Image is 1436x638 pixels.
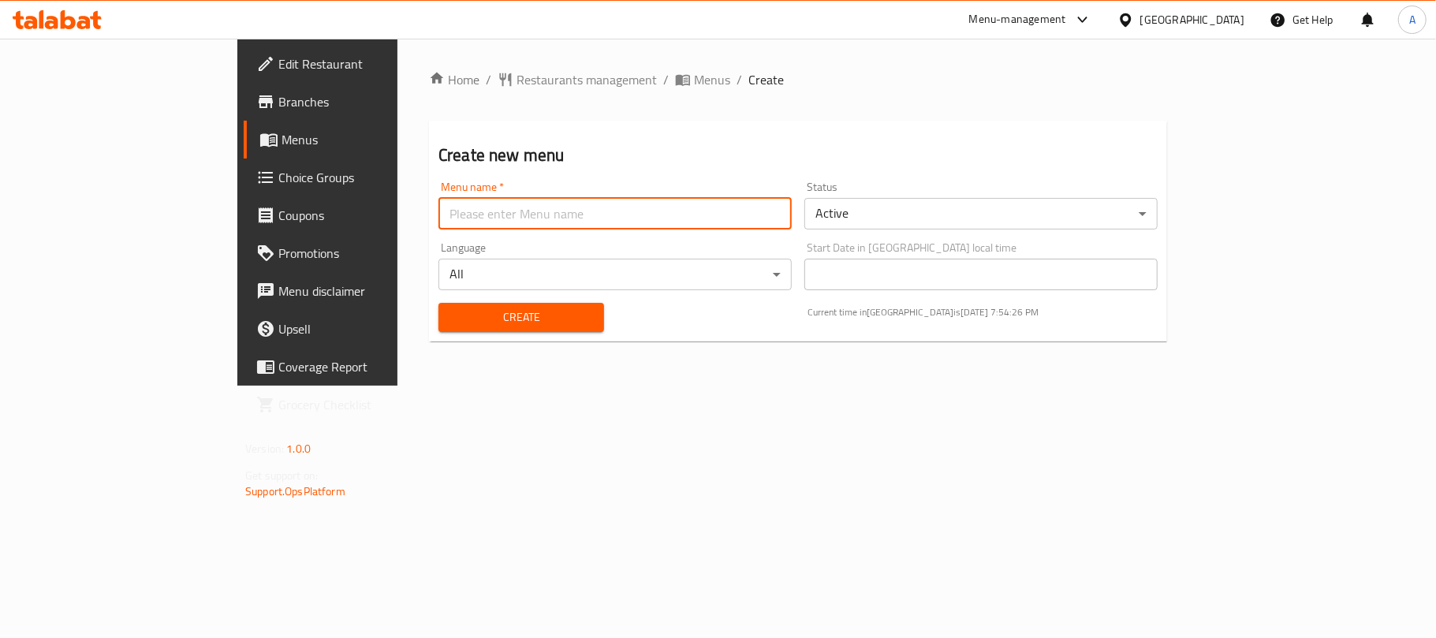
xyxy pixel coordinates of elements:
span: Get support on: [245,465,318,486]
span: 1.0.0 [286,438,311,459]
a: Choice Groups [244,159,477,196]
div: [GEOGRAPHIC_DATA] [1140,11,1244,28]
a: Promotions [244,234,477,272]
span: Upsell [278,319,464,338]
span: Create [451,308,591,327]
div: Menu-management [969,10,1066,29]
span: Coupons [278,206,464,225]
span: Version: [245,438,284,459]
span: Restaurants management [517,70,657,89]
span: Create [748,70,784,89]
a: Restaurants management [498,70,657,89]
span: Grocery Checklist [278,395,464,414]
li: / [486,70,491,89]
a: Edit Restaurant [244,45,477,83]
span: Menus [282,130,464,149]
span: Menu disclaimer [278,282,464,300]
a: Upsell [244,310,477,348]
div: Active [804,198,1158,229]
h2: Create new menu [438,144,1158,167]
a: Menus [675,70,730,89]
input: Please enter Menu name [438,198,792,229]
span: Coverage Report [278,357,464,376]
nav: breadcrumb [429,70,1167,89]
button: Create [438,303,604,332]
a: Grocery Checklist [244,386,477,423]
a: Menu disclaimer [244,272,477,310]
span: Promotions [278,244,464,263]
a: Coverage Report [244,348,477,386]
span: Menus [694,70,730,89]
span: Choice Groups [278,168,464,187]
li: / [737,70,742,89]
p: Current time in [GEOGRAPHIC_DATA] is [DATE] 7:54:26 PM [808,305,1158,319]
a: Branches [244,83,477,121]
div: All [438,259,792,290]
span: Edit Restaurant [278,54,464,73]
li: / [663,70,669,89]
a: Support.OpsPlatform [245,481,345,502]
a: Coupons [244,196,477,234]
span: A [1409,11,1415,28]
a: Menus [244,121,477,159]
span: Branches [278,92,464,111]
